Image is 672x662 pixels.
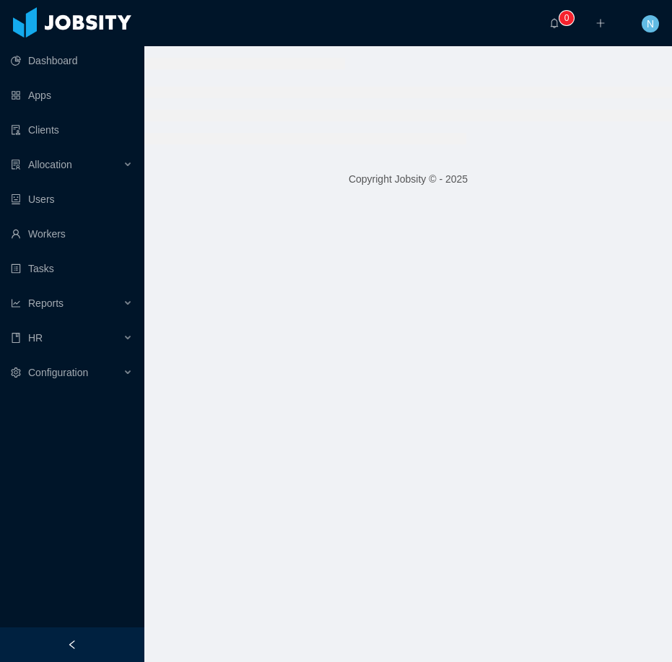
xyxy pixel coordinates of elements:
[647,15,654,32] span: N
[11,333,21,343] i: icon: book
[28,159,72,170] span: Allocation
[28,332,43,344] span: HR
[28,297,64,309] span: Reports
[11,185,133,214] a: icon: robotUsers
[11,367,21,378] i: icon: setting
[11,254,133,283] a: icon: profileTasks
[559,11,574,25] sup: 0
[11,298,21,308] i: icon: line-chart
[595,18,606,28] i: icon: plus
[28,367,88,378] span: Configuration
[11,116,133,144] a: icon: auditClients
[549,18,559,28] i: icon: bell
[144,154,672,204] footer: Copyright Jobsity © - 2025
[11,160,21,170] i: icon: solution
[11,46,133,75] a: icon: pie-chartDashboard
[11,219,133,248] a: icon: userWorkers
[11,81,133,110] a: icon: appstoreApps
